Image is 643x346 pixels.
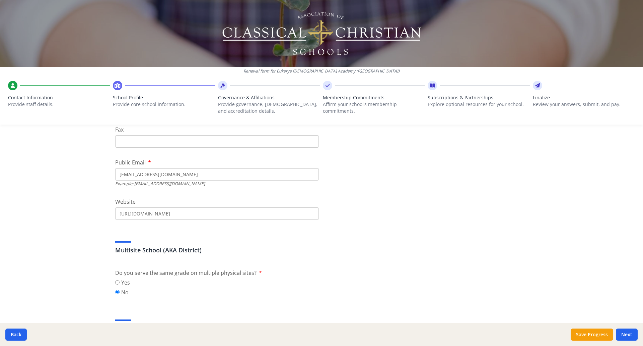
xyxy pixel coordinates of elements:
span: Contact Information [8,94,110,101]
span: Public Email [115,159,146,166]
span: Website [115,198,136,205]
input: No [115,290,120,294]
label: Yes [115,279,130,287]
p: Affirm your school’s membership commitments. [323,101,425,114]
span: Membership Commitments [323,94,425,101]
p: Provide staff details. [8,101,110,108]
p: Provide governance, [DEMOGRAPHIC_DATA], and accreditation details. [218,101,320,114]
span: Subscriptions & Partnerships [428,94,530,101]
div: Example: [EMAIL_ADDRESS][DOMAIN_NAME] [115,181,319,187]
label: No [115,288,130,296]
span: School Profile [113,94,215,101]
span: Do you serve the same grade on multiple physical sites? [115,269,257,277]
img: Logo [221,10,422,57]
h3: Multisite School (AKA District) [115,245,528,255]
button: Back [5,329,27,341]
span: Governance & Affiliations [218,94,320,101]
p: Review your answers, submit, and pay. [533,101,635,108]
input: Yes [115,280,120,285]
span: Fax [115,126,124,133]
span: Finalize [533,94,635,101]
p: Provide core school information. [113,101,215,108]
p: Explore optional resources for your school. [428,101,530,108]
button: Save Progress [571,329,613,341]
button: Next [616,329,638,341]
